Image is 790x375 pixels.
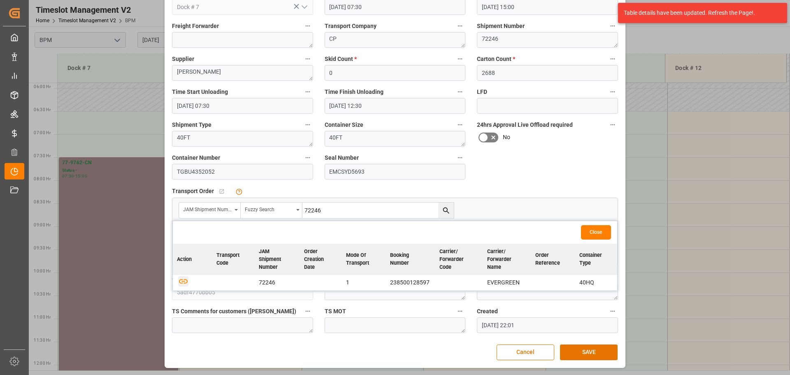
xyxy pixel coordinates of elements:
span: Container Number [172,154,220,162]
span: No [503,133,510,142]
input: DD.MM.YYYY HH:MM [325,98,466,114]
span: Supplier [172,55,194,63]
button: LFD [607,86,618,97]
button: Container Size [455,119,465,130]
td: 1 [342,275,386,291]
th: JAM Shipment Number [255,244,300,275]
button: Close [581,225,611,240]
div: Table details have been updated. Refresh the Page!. [624,9,775,17]
button: Skid Count * [455,54,465,64]
span: code [172,274,185,283]
button: Cancel [497,345,554,360]
button: Time Finish Unloading [455,86,465,97]
td: EVERGREEN [483,275,531,291]
th: Booking Number [386,244,435,275]
input: DD.MM.YYYY HH:MM [172,98,313,114]
th: Order Creation Date [300,244,342,275]
textarea: [PERSON_NAME] [172,65,313,81]
td: 238500128597 [386,275,435,291]
textarea: 40FT [325,131,466,147]
span: Container Size [325,121,363,129]
button: Supplier [302,54,313,64]
span: TS MOT [325,307,346,316]
span: Shipment Type [172,121,211,129]
span: Created [477,307,498,316]
button: Transport Company [455,21,465,31]
span: TS Comments for customers ([PERSON_NAME]) [172,307,296,316]
span: Time Start Unloading [172,88,228,96]
span: Skid Count [325,55,357,63]
th: Carrier/ Forwarder Name [483,244,531,275]
span: 24hrs Approval Live Offload required [477,121,573,129]
th: Mode of Transport [342,244,386,275]
button: TS MOT [455,306,465,317]
th: Order Reference [531,244,576,275]
button: Shipment Number [607,21,618,31]
td: 72246 [255,275,300,291]
div: Fuzzy search [245,204,293,213]
button: open menu [179,203,241,218]
td: 40HQ [575,275,617,291]
button: Time Start Unloading [302,86,313,97]
input: DD.MM.YYYY HH:MM [477,317,618,333]
button: TS Comments for customers ([PERSON_NAME]) [302,306,313,317]
span: Time Finish Unloading [325,88,383,96]
button: Shipment Type [302,119,313,130]
button: Freight Forwarder [302,21,313,31]
button: open menu [241,203,302,218]
button: Carton Count * [607,54,618,64]
textarea: 72246 [477,32,618,48]
span: LFD [477,88,487,96]
button: search button [438,203,454,218]
th: Carrier/ Forwarder Code [435,244,483,275]
input: Type to search [302,203,454,218]
div: JAM Shipment Number [183,204,232,213]
th: Action [173,244,212,275]
span: Transport Order [172,187,214,196]
button: 24hrs Approval Live Offload required [607,119,618,130]
th: Transport Code [212,244,255,275]
textarea: CP [325,32,466,48]
span: Carton Count [477,55,515,63]
span: Freight Forwarder [172,22,219,30]
button: Created [607,306,618,317]
button: Seal Number [455,152,465,163]
button: Container Number [302,152,313,163]
button: SAVE [560,345,618,360]
button: open menu [297,1,310,14]
span: Shipment Number [477,22,525,30]
th: Container Type [575,244,617,275]
span: Seal Number [325,154,359,162]
span: Transport Company [325,22,376,30]
textarea: 40FT [172,131,313,147]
